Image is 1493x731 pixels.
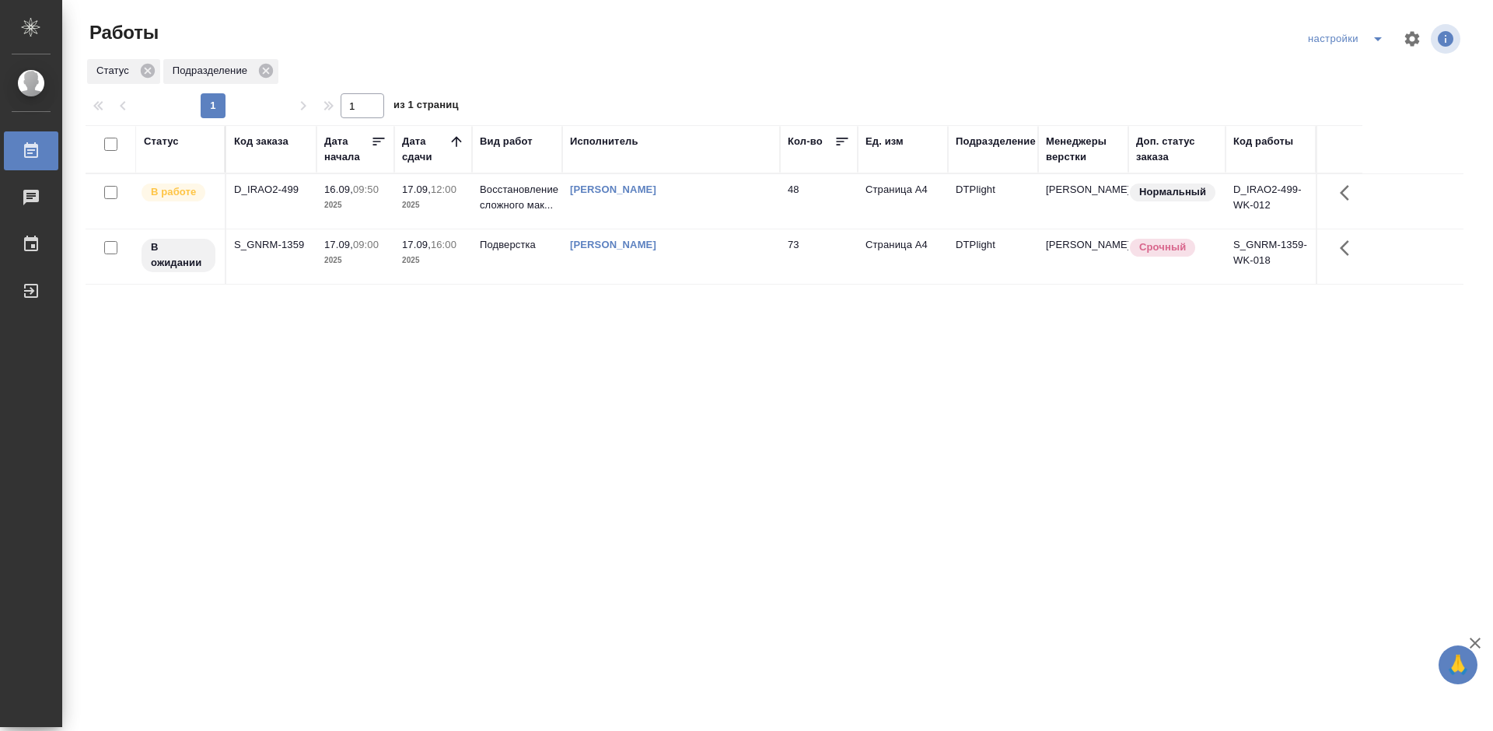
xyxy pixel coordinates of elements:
[324,198,386,213] p: 2025
[780,229,858,284] td: 73
[865,134,904,149] div: Ед. изм
[353,184,379,195] p: 09:50
[1139,240,1186,255] p: Срочный
[788,134,823,149] div: Кол-во
[234,237,309,253] div: S_GNRM-1359
[1330,174,1368,212] button: Здесь прячутся важные кнопки
[353,239,379,250] p: 09:00
[140,237,217,274] div: Исполнитель назначен, приступать к работе пока рано
[1393,20,1431,58] span: Настроить таблицу
[1046,182,1121,198] p: [PERSON_NAME]
[1139,184,1206,200] p: Нормальный
[324,184,353,195] p: 16.09,
[402,184,431,195] p: 17.09,
[1046,237,1121,253] p: [PERSON_NAME]
[780,174,858,229] td: 48
[570,239,656,250] a: [PERSON_NAME]
[1046,134,1121,165] div: Менеджеры верстки
[324,253,386,268] p: 2025
[1431,24,1463,54] span: Посмотреть информацию
[173,63,253,79] p: Подразделение
[1304,26,1393,51] div: split button
[570,184,656,195] a: [PERSON_NAME]
[1439,645,1477,684] button: 🙏
[570,134,638,149] div: Исполнитель
[87,59,160,84] div: Статус
[234,182,309,198] div: D_IRAO2-499
[1226,174,1316,229] td: D_IRAO2-499-WK-012
[151,240,206,271] p: В ожидании
[140,182,217,203] div: Исполнитель выполняет работу
[431,184,456,195] p: 12:00
[858,174,948,229] td: Страница А4
[151,184,196,200] p: В работе
[86,20,159,45] span: Работы
[1226,229,1316,284] td: S_GNRM-1359-WK-018
[402,239,431,250] p: 17.09,
[402,253,464,268] p: 2025
[144,134,179,149] div: Статус
[948,229,1038,284] td: DTPlight
[324,239,353,250] p: 17.09,
[393,96,459,118] span: из 1 страниц
[96,63,135,79] p: Статус
[858,229,948,284] td: Страница А4
[1330,229,1368,267] button: Здесь прячутся важные кнопки
[402,134,449,165] div: Дата сдачи
[234,134,288,149] div: Код заказа
[1445,649,1471,681] span: 🙏
[480,134,533,149] div: Вид работ
[431,239,456,250] p: 16:00
[480,237,554,253] p: Подверстка
[1233,134,1293,149] div: Код работы
[956,134,1036,149] div: Подразделение
[163,59,278,84] div: Подразделение
[324,134,371,165] div: Дата начала
[402,198,464,213] p: 2025
[948,174,1038,229] td: DTPlight
[480,182,554,213] p: Восстановление сложного мак...
[1136,134,1218,165] div: Доп. статус заказа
